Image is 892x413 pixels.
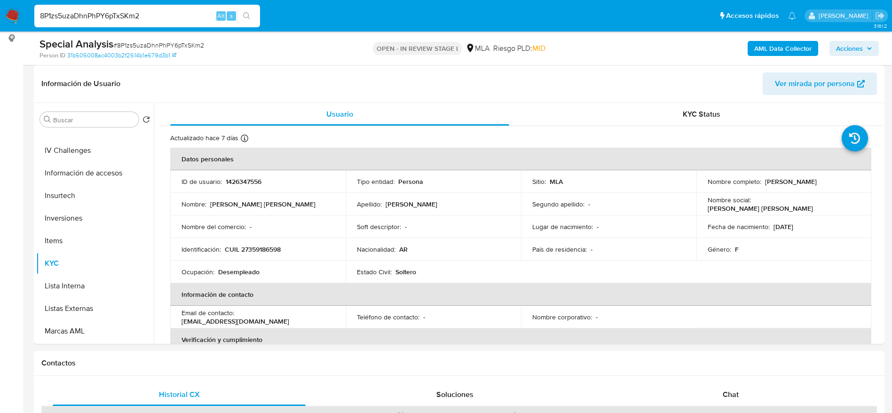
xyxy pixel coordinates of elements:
p: [EMAIL_ADDRESS][DOMAIN_NAME] [182,317,289,326]
p: [PERSON_NAME] [386,200,437,208]
p: [PERSON_NAME] [PERSON_NAME] [210,200,316,208]
p: Género : [708,245,731,254]
h1: Contactos [41,358,877,368]
p: - [596,313,598,321]
p: Fecha de nacimiento : [708,222,770,231]
button: Información de accesos [36,162,154,184]
div: MLA [466,43,489,54]
th: Información de contacto [170,283,871,306]
p: - [423,313,425,321]
p: CUIL 27359186598 [225,245,281,254]
span: Usuario [326,109,353,119]
p: Persona [398,177,423,186]
th: Verificación y cumplimiento [170,328,871,351]
p: - [597,222,599,231]
p: Nombre : [182,200,206,208]
button: Volver al orden por defecto [142,116,150,126]
span: s [230,11,233,20]
p: 1426347556 [226,177,261,186]
p: OPEN - IN REVIEW STAGE I [373,42,462,55]
p: Nombre del comercio : [182,222,246,231]
button: Inversiones [36,207,154,230]
span: Soluciones [436,389,474,400]
span: Historial CX [159,389,200,400]
p: Actualizado hace 7 días [170,134,238,143]
p: Ocupación : [182,268,214,276]
p: elaine.mcfarlane@mercadolibre.com [819,11,872,20]
h1: Información de Usuario [41,79,120,88]
p: [DATE] [774,222,793,231]
p: [PERSON_NAME] [PERSON_NAME] [708,204,813,213]
button: Buscar [44,116,51,123]
button: Perfiles [36,342,154,365]
b: Person ID [39,51,65,60]
p: Desempleado [218,268,260,276]
input: Buscar [53,116,135,124]
p: Segundo apellido : [532,200,584,208]
p: - [588,200,590,208]
span: Alt [217,11,225,20]
p: Soltero [395,268,416,276]
p: ID de usuario : [182,177,222,186]
p: Apellido : [357,200,382,208]
p: [PERSON_NAME] [765,177,817,186]
span: # 8P1zs5uzaDhnPhPY6pTxSKm2 [113,40,204,50]
p: Email de contacto : [182,309,234,317]
span: KYC Status [683,109,720,119]
button: Marcas AML [36,320,154,342]
p: Nombre social : [708,196,751,204]
p: Soft descriptor : [357,222,401,231]
p: Sitio : [532,177,546,186]
span: Chat [723,389,739,400]
button: Items [36,230,154,252]
a: Notificaciones [788,12,796,20]
p: Nombre completo : [708,177,761,186]
span: Riesgo PLD: [493,43,545,54]
button: Listas Externas [36,297,154,320]
span: MID [532,43,545,54]
b: AML Data Collector [754,41,812,56]
button: search-icon [237,9,256,23]
button: Insurtech [36,184,154,207]
p: - [591,245,592,254]
input: Buscar usuario o caso... [34,10,260,22]
button: Acciones [829,41,879,56]
span: Acciones [836,41,863,56]
p: Tipo entidad : [357,177,395,186]
b: Special Analysis [39,36,113,51]
p: Nombre corporativo : [532,313,592,321]
span: 3.161.2 [874,22,887,30]
p: F [735,245,739,254]
p: Teléfono de contacto : [357,313,419,321]
p: Lugar de nacimiento : [532,222,593,231]
span: Accesos rápidos [726,11,779,21]
p: Estado Civil : [357,268,392,276]
p: - [250,222,252,231]
th: Datos personales [170,148,871,170]
button: IV Challenges [36,139,154,162]
a: 31b505008ac4003b2f2614b1e679d3b1 [67,51,176,60]
p: MLA [550,177,563,186]
button: Ver mirada por persona [763,72,877,95]
span: Ver mirada por persona [775,72,855,95]
p: Nacionalidad : [357,245,395,254]
button: AML Data Collector [748,41,818,56]
p: AR [399,245,408,254]
p: - [405,222,407,231]
a: Salir [875,11,885,21]
button: Lista Interna [36,275,154,297]
p: Identificación : [182,245,221,254]
button: KYC [36,252,154,275]
p: País de residencia : [532,245,587,254]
